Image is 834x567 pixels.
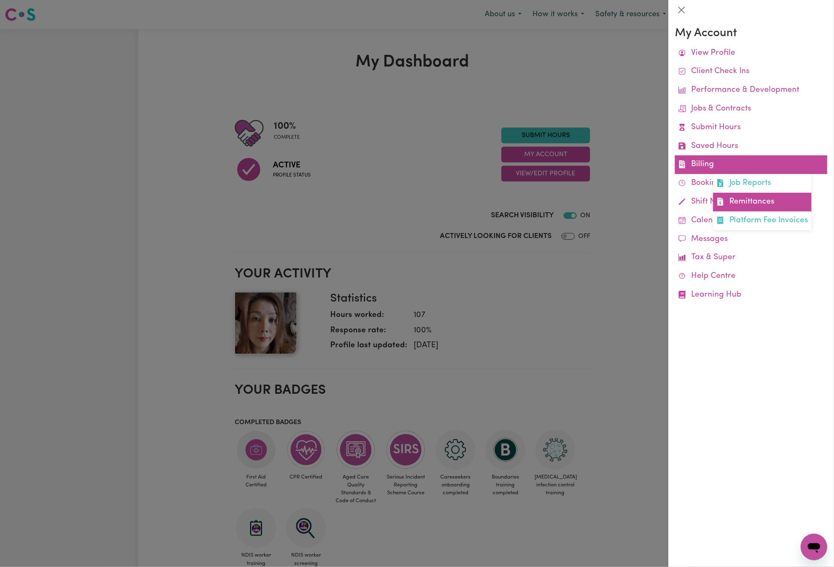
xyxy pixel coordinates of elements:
a: Remittances [713,193,812,211]
a: Submit Hours [675,118,827,137]
a: Learning Hub [675,286,827,304]
a: Job Reports [713,174,812,193]
a: Client Check Ins [675,62,827,81]
a: Saved Hours [675,137,827,156]
iframe: Button to launch messaging window [801,534,827,560]
a: Tax & Super [675,248,827,267]
a: Performance & Development [675,81,827,100]
a: Help Centre [675,267,827,286]
a: Platform Fee Invoices [713,211,812,230]
h3: My Account [675,27,827,41]
a: Shift Notes [675,193,827,211]
a: Messages [675,230,827,249]
a: View Profile [675,44,827,63]
a: Jobs & Contracts [675,100,827,118]
button: Close [675,3,688,17]
a: Calendar [675,211,827,230]
a: Bookings [675,174,827,193]
a: BillingJob ReportsRemittancesPlatform Fee Invoices [675,155,827,174]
